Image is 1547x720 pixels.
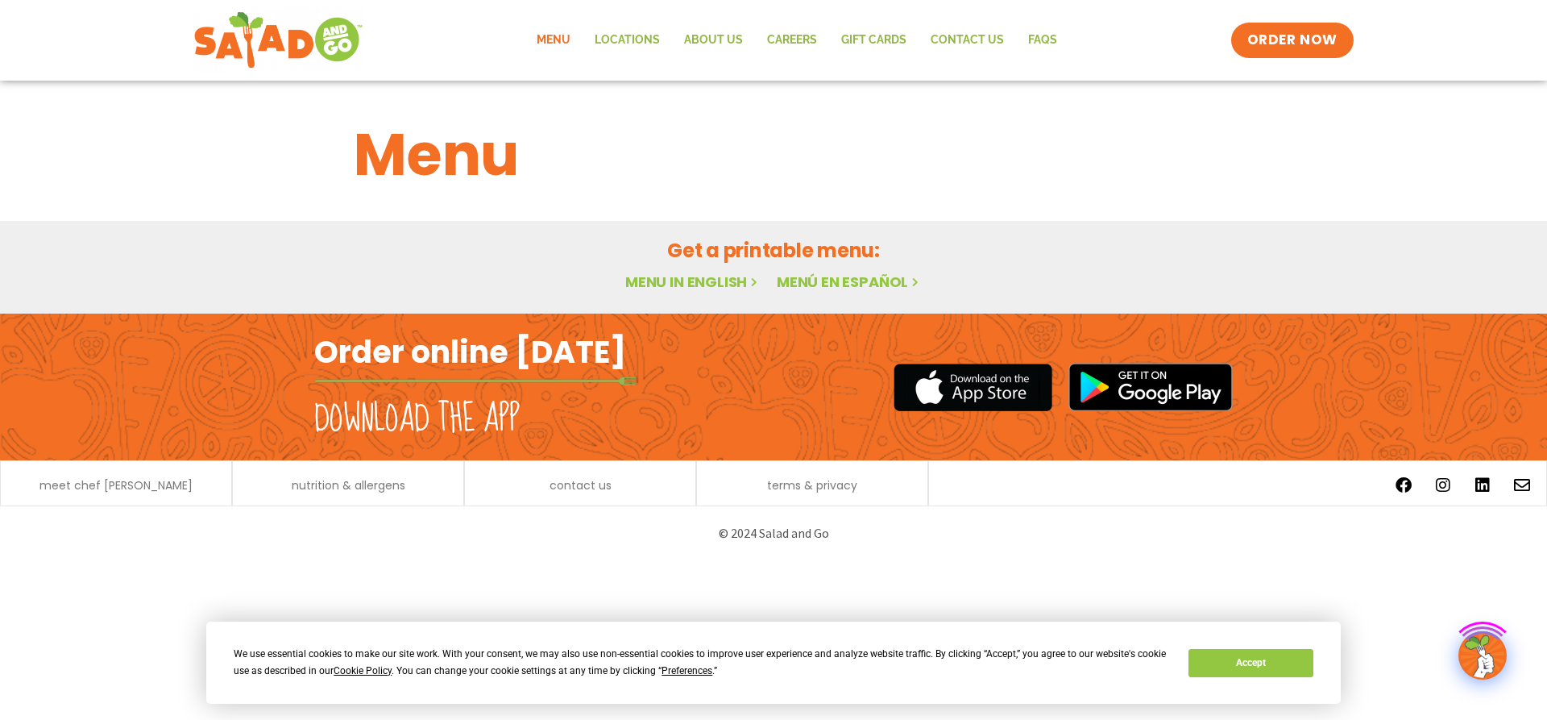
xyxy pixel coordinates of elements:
[829,22,919,59] a: GIFT CARDS
[354,111,1193,198] h1: Menu
[1068,363,1233,411] img: google_play
[292,480,405,491] a: nutrition & allergens
[314,397,520,442] h2: Download the app
[1231,23,1354,58] a: ORDER NOW
[322,522,1225,544] p: © 2024 Salad and Go
[777,272,922,292] a: Menú en español
[550,480,612,491] a: contact us
[755,22,829,59] a: Careers
[919,22,1016,59] a: Contact Us
[314,377,637,385] img: fork
[314,332,626,372] h2: Order online [DATE]
[234,646,1169,680] div: We use essential cookies to make our site work. With your consent, we may also use non-essential ...
[206,622,1341,704] div: Cookie Consent Prompt
[583,22,672,59] a: Locations
[193,8,363,73] img: new-SAG-logo-768×292
[1016,22,1069,59] a: FAQs
[525,22,583,59] a: Menu
[1188,649,1313,677] button: Accept
[672,22,755,59] a: About Us
[662,665,712,676] span: Preferences
[767,480,857,491] a: terms & privacy
[525,22,1069,59] nav: Menu
[354,236,1193,264] h2: Get a printable menu:
[39,480,193,491] a: meet chef [PERSON_NAME]
[894,361,1052,414] img: appstore
[1247,31,1338,50] span: ORDER NOW
[334,665,392,676] span: Cookie Policy
[625,272,761,292] a: Menu in English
